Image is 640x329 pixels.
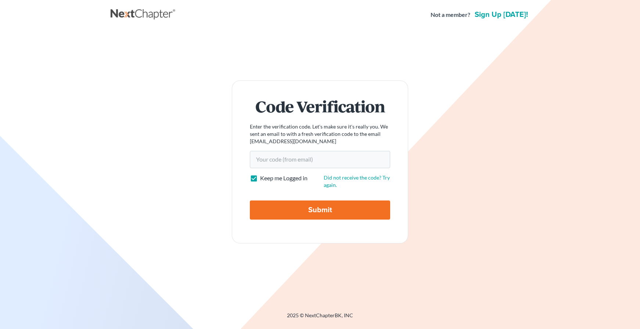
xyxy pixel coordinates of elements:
input: Your code (from email) [250,151,390,168]
strong: Not a member? [431,11,470,19]
a: Did not receive the code? Try again. [324,174,390,188]
div: 2025 © NextChapterBK, INC [111,312,529,325]
a: Sign up [DATE]! [473,11,529,18]
label: Keep me Logged in [260,174,308,182]
input: Submit [250,200,390,220]
p: Enter the verification code. Let's make sure it's really you. We sent an email to with a fresh ve... [250,123,390,145]
h1: Code Verification [250,98,390,114]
